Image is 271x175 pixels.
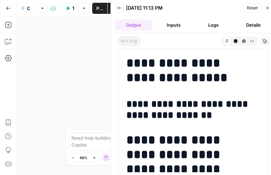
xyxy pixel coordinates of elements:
button: Content Repurposing Engine [17,3,34,14]
button: Output [115,19,152,30]
span: 68% [80,155,87,160]
button: Publish [92,3,107,14]
button: Reset [244,3,261,12]
span: Test Workflow [72,5,74,12]
span: string [118,37,140,46]
span: Reset [247,5,258,11]
span: Publish [96,5,103,12]
button: Inputs [155,19,192,30]
span: Content Repurposing Engine [27,5,30,12]
button: Test Workflow [61,3,78,14]
button: Draft [35,4,48,13]
button: Logs [195,19,232,30]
